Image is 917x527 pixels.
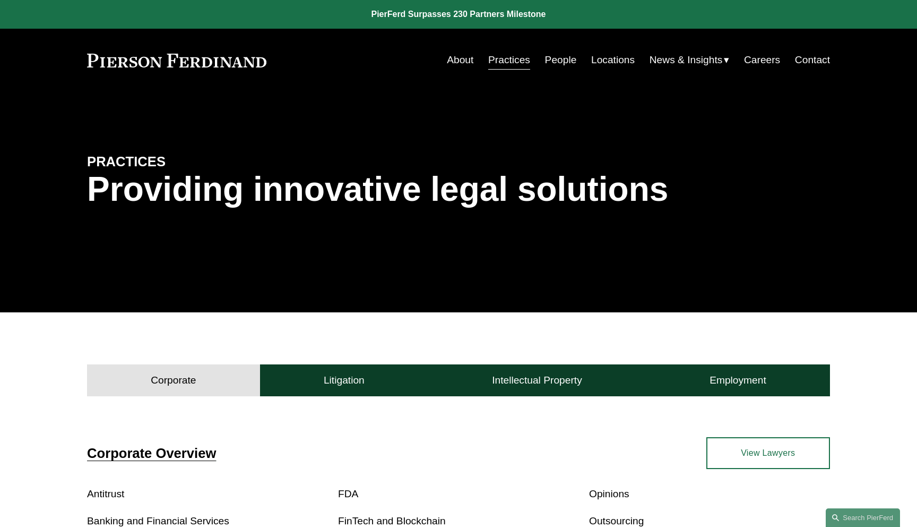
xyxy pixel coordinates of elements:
[87,488,124,499] a: Antitrust
[591,50,635,70] a: Locations
[710,374,766,387] h4: Employment
[151,374,196,387] h4: Corporate
[589,515,644,526] a: Outsourcing
[650,50,730,70] a: folder dropdown
[492,374,582,387] h4: Intellectual Property
[87,170,830,209] h1: Providing innovative legal solutions
[744,50,780,70] a: Careers
[87,153,273,170] h4: PRACTICES
[706,437,830,469] a: View Lawyers
[338,515,446,526] a: FinTech and Blockchain
[338,488,358,499] a: FDA
[324,374,365,387] h4: Litigation
[826,508,900,527] a: Search this site
[87,515,229,526] a: Banking and Financial Services
[589,488,629,499] a: Opinions
[447,50,473,70] a: About
[545,50,577,70] a: People
[650,51,723,70] span: News & Insights
[795,50,830,70] a: Contact
[87,446,216,461] a: Corporate Overview
[488,50,530,70] a: Practices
